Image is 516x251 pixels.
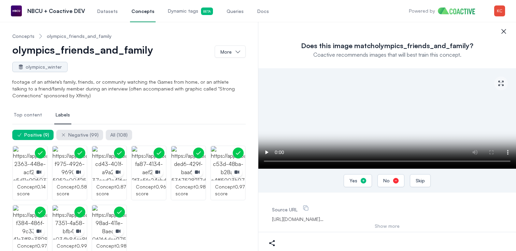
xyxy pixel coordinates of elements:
img: NBCU + Coactive DEV [11,5,22,16]
div: No [383,177,390,184]
img: https://app.coactive.ai/assets/ui/images/coactive/olympics_winter_1743623952641/8c8c531a-f384-486... [13,205,47,239]
a: Concepts [12,33,34,40]
img: https://app.coactive.ai/assets/ui/images/coactive/olympics_winter_1743623952641/d1efcb1c-fa87-413... [132,146,166,180]
p: Coactive recommends images that will best train this concept. [313,51,461,59]
label: Source URL [272,207,311,212]
span: Beta [201,8,213,15]
button: Yes [344,174,372,187]
span: olympics_winter [26,64,62,70]
button: All (108) [106,130,132,140]
img: https://app.coactive.ai/assets/ui/images/coactive/olympics_winter_1743623952641/3fd7e01d-f975-492... [53,146,87,180]
p: 0.87 [116,183,126,197]
button: Labels [54,106,71,124]
p: Concept score [215,183,235,197]
button: Skip [410,174,431,187]
span: Datasets [97,8,118,15]
button: footage of an athlete’s family, friends, or community watching the Games from home, or an athlete... [12,79,246,99]
p: Powered by [409,8,435,14]
div: Skip [416,177,425,184]
button: Top content [12,106,43,124]
h2: Does this image match olympics_friends_and_family ? [301,41,473,51]
a: olympics_winter [12,62,68,72]
img: Positive Example [195,150,202,156]
img: Positive Example [156,150,162,156]
img: Positive Example [116,209,123,215]
span: Negative ( 99 ) [68,131,99,138]
img: https://app.coactive.ai/assets/ui/images/coactive/olympics_winter_1743623952641/c738d0be-c53d-48b... [211,146,245,180]
button: More [215,45,246,58]
a: olympics_friends_and_family [47,33,112,40]
p: 0.97 [235,183,245,197]
img: Positive Example [37,209,43,215]
button: Positive (9) [12,130,54,140]
span: … [320,216,324,222]
img: Positive Example [76,209,83,215]
button: No [377,174,404,187]
img: Positive Example [116,150,123,156]
p: 0.98 [195,183,206,197]
img: Home [438,8,481,14]
span: Queries [227,8,244,15]
img: Positive Example [235,150,241,156]
span: All ( 108 ) [110,131,128,138]
button: Show more [272,223,502,229]
button: Negative (99) [56,130,103,140]
p: 0.14 [37,183,46,197]
p: Concept score [17,183,37,197]
p: Concept score [96,183,116,197]
img: https://app.coactive.ai/assets/ui/images/coactive/olympics_winter_1743623952641/00426a21-cd43-401... [92,146,126,180]
img: Menu for the logged in user [494,5,505,16]
img: Positive Example [37,150,43,156]
p: Concept score [136,183,156,197]
div: Yes [349,177,357,184]
span: Concepts [131,8,154,15]
img: https://app.coactive.ai/assets/ui/images/coactive/olympics_winter_1743623952641/e839d831-98ad-411... [92,205,126,239]
span: https://nbcu-mgds-video-repo.s3.amazonaws.com/videos/chronos/olympics/winter/beijing_2022/USA_Day... [272,216,502,223]
p: NBCU + Coactive DEV [27,7,85,15]
p: 0.58 [76,183,87,197]
img: Positive Example [76,150,83,156]
h1: olympics_friends_and_family [12,45,153,58]
nav: Tabs [12,106,246,124]
p: Concept score [175,183,195,197]
span: Top content [14,111,42,118]
img: https://app.coactive.ai/assets/ui/images/coactive/olympics_winter_1743623952641/f5bc30c8-7351-4a5... [53,205,87,239]
nav: Breadcrumb [12,27,246,45]
button: Source URL [301,204,311,213]
span: Positive ( 9 ) [24,131,49,138]
span: footage of an athlete’s family, friends, or community watching the Games from home, or an athlete... [12,79,240,99]
p: 0.96 [156,183,166,197]
p: Concept score [57,183,76,197]
span: Labels [56,111,70,118]
img: https://app.coactive.ai/assets/ui/images/coactive/olympics_winter_1743623952641/b7bca9b7-2363-448... [13,146,47,180]
span: Dynamic tags [168,8,213,15]
img: https://app.coactive.ai/assets/ui/images/coactive/olympics_winter_1743623952641/735f8659-ded6-429... [171,146,205,180]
